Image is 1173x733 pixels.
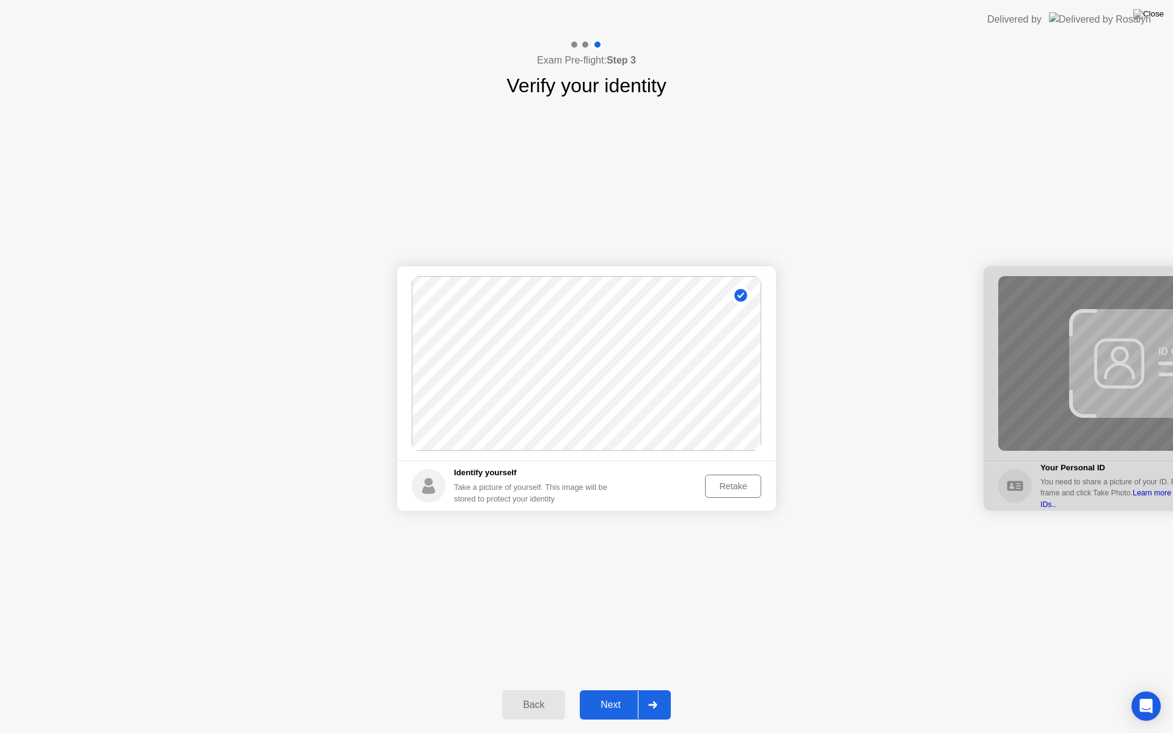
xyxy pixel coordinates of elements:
div: Retake [709,481,757,491]
button: Next [580,690,671,720]
div: Open Intercom Messenger [1131,691,1161,721]
h5: Identify yourself [454,467,617,479]
div: Delivered by [987,12,1042,27]
img: Close [1133,9,1164,19]
button: Back [502,690,565,720]
b: Step 3 [607,55,636,65]
h1: Verify your identity [506,71,666,100]
div: Next [583,699,638,710]
div: Back [506,699,561,710]
img: Delivered by Rosalyn [1049,12,1151,26]
div: Take a picture of yourself. This image will be stored to protect your identity [454,481,617,505]
h4: Exam Pre-flight: [537,53,636,68]
button: Retake [705,475,761,498]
